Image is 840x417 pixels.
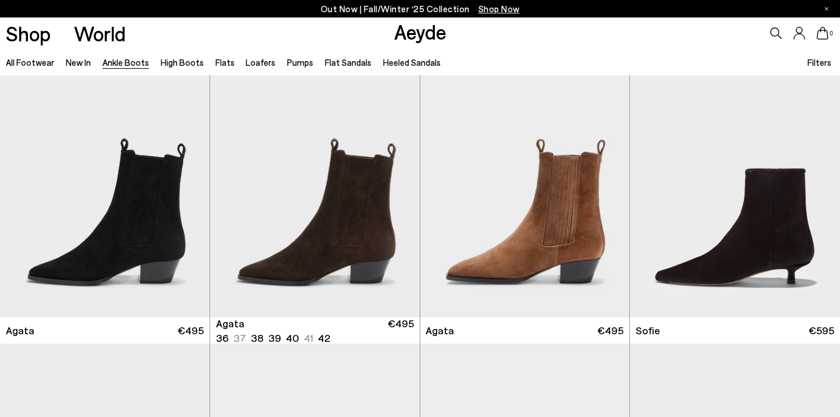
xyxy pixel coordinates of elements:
span: Sofie [636,323,660,338]
span: Filters [807,57,831,68]
a: Pumps [287,57,313,68]
a: World [74,23,126,44]
li: 39 [268,331,281,345]
a: Loafers [246,57,275,68]
a: Flats [215,57,235,68]
span: Navigate to /collections/new-in [479,3,520,14]
a: Next slide Previous slide [210,54,420,317]
span: €595 [809,323,834,338]
span: €495 [388,316,414,345]
a: Shop [6,23,51,44]
span: €495 [178,323,204,338]
a: Heeled Sandals [383,57,441,68]
a: New In [66,57,91,68]
div: 1 / 6 [210,54,420,317]
img: Agata Suede Ankle Boots [210,54,420,317]
a: High Boots [161,57,204,68]
a: Agata €495 [420,317,630,344]
li: 42 [318,331,330,345]
span: Agata [426,323,454,338]
li: 36 [216,331,229,345]
span: Agata [216,316,244,331]
span: €495 [597,323,623,338]
a: Aeyde [394,19,446,44]
li: 38 [251,331,264,345]
a: Sofie €595 [630,317,840,344]
p: Out Now | Fall/Winter ‘25 Collection [321,2,520,16]
ul: variant [216,331,327,345]
span: 0 [828,30,834,37]
a: Ankle Boots [102,57,149,68]
a: Agata 36 37 38 39 40 41 42 €495 [210,317,420,344]
a: Flat Sandals [325,57,371,68]
li: 40 [286,331,299,345]
img: Sofie Ponyhair Ankle Boots [630,54,840,317]
span: Agata [6,323,34,338]
a: 0 [817,27,828,40]
a: All Footwear [6,57,54,68]
img: Agata Suede Ankle Boots [420,54,630,317]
